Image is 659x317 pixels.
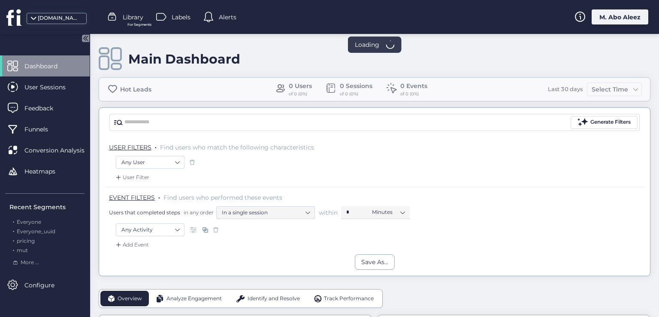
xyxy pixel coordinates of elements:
span: Everyone_uuid [17,228,55,235]
div: Add Event [114,241,149,249]
span: More ... [21,259,39,267]
span: mut [17,247,28,253]
span: Track Performance [324,295,374,303]
span: Loading [355,40,379,49]
span: . [13,245,14,253]
span: Find users who performed these events [163,194,282,201]
span: Feedback [24,104,66,113]
div: [DOMAIN_NAME] [38,14,81,22]
span: Find users who match the following characteristics [160,143,314,151]
span: . [155,142,157,150]
span: Configure [24,280,67,290]
span: . [158,192,160,201]
span: . [13,226,14,235]
span: User Sessions [24,82,79,92]
span: in any order [182,209,214,216]
div: Generate Filters [590,118,631,126]
div: Save As... [361,257,388,267]
nz-select-item: Any Activity [121,223,179,236]
div: User Filter [114,173,149,182]
span: pricing [17,238,35,244]
div: Recent Segments [9,202,85,212]
span: Conversion Analysis [24,146,97,155]
span: Users that completed steps [109,209,180,216]
span: Heatmaps [24,167,68,176]
span: Analyze Engagement [166,295,222,303]
div: M. Abo Aleez [592,9,648,24]
span: . [13,236,14,244]
span: EVENT FILTERS [109,194,155,201]
nz-select-item: Any User [121,156,179,169]
span: Funnels [24,125,61,134]
span: Identify and Resolve [248,295,300,303]
span: Overview [118,295,142,303]
button: Generate Filters [571,116,638,129]
span: Dashboard [24,61,70,71]
span: within [319,208,338,217]
span: Everyone [17,219,41,225]
span: Labels [172,12,190,22]
span: Library [123,12,143,22]
span: Alerts [219,12,236,22]
span: . [13,217,14,225]
div: Main Dashboard [128,51,240,67]
nz-select-item: Minutes [372,206,405,219]
nz-select-item: In a single session [222,206,309,219]
span: For Segments [127,22,151,27]
span: USER FILTERS [109,143,151,151]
